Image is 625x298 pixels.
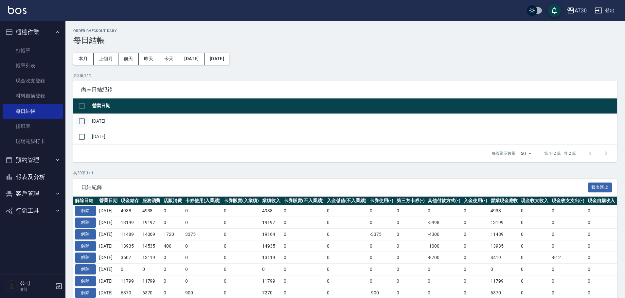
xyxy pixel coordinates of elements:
button: 客戶管理 [3,185,63,202]
th: 入金儲值(不入業績) [325,197,368,205]
th: 現金結存 [119,197,141,205]
td: 0 [368,264,395,275]
td: 0 [141,264,162,275]
td: [DATE] [98,240,119,252]
td: 0 [586,275,617,287]
td: 0 [586,252,617,264]
td: 0 [282,205,325,217]
td: [DATE] [98,264,119,275]
td: 0 [260,264,282,275]
td: 0 [184,240,222,252]
td: 0 [222,275,261,287]
td: 0 [184,205,222,217]
th: 其他付款方式(-) [426,197,462,205]
button: 報表及分析 [3,168,63,185]
th: 營業現金應收 [489,197,520,205]
button: 報表匯出 [588,183,612,193]
p: 共 30 筆, 1 / 1 [73,170,617,176]
a: 材料自購登錄 [3,88,63,103]
a: 每日結帳 [3,104,63,119]
td: 14935 [260,240,282,252]
td: 0 [325,217,368,229]
p: 會計 [20,287,53,292]
p: 共 2 筆, 1 / 1 [73,73,617,79]
button: AT30 [564,4,589,17]
td: 11489 [119,228,141,240]
td: 0 [368,275,395,287]
td: 0 [519,205,550,217]
h3: 每日結帳 [73,36,617,45]
td: 0 [550,217,586,229]
td: 0 [426,275,462,287]
div: AT30 [575,7,587,15]
td: -1000 [426,240,462,252]
button: 本月 [73,53,94,65]
td: 0 [462,264,489,275]
td: 0 [184,217,222,229]
td: 4938 [141,205,162,217]
td: 3607 [119,252,141,264]
td: 19197 [141,217,162,229]
td: 13935 [119,240,141,252]
th: 卡券販賣(入業績) [222,197,261,205]
td: 0 [489,264,520,275]
td: 0 [586,205,617,217]
td: 0 [282,228,325,240]
td: 0 [550,205,586,217]
td: 0 [368,217,395,229]
th: 現金收支收入 [519,197,550,205]
td: 4938 [119,205,141,217]
td: 13199 [119,217,141,229]
th: 店販消費 [162,197,184,205]
td: 11799 [141,275,162,287]
td: [DATE] [98,275,119,287]
span: 日結紀錄 [81,184,588,191]
div: 50 [518,145,534,162]
td: 13935 [489,240,520,252]
th: 解除日結 [73,197,98,205]
td: 0 [325,252,368,264]
button: 今天 [159,53,179,65]
button: [DATE] [179,53,204,65]
td: 0 [462,228,489,240]
td: 0 [395,228,426,240]
td: 19164 [260,228,282,240]
img: Person [5,280,18,293]
td: 11799 [119,275,141,287]
td: 13119 [141,252,162,264]
td: 0 [519,240,550,252]
img: Logo [8,6,27,14]
td: 0 [222,205,261,217]
td: 0 [368,205,395,217]
td: 14535 [141,240,162,252]
td: 0 [282,275,325,287]
td: 14069 [141,228,162,240]
td: 19197 [260,217,282,229]
button: 昨天 [139,53,159,65]
button: 解除 [75,218,96,228]
button: 行銷工具 [3,202,63,219]
td: 0 [222,228,261,240]
td: 0 [550,275,586,287]
button: 登出 [592,5,617,17]
td: 0 [282,217,325,229]
td: 4419 [489,252,520,264]
th: 營業日期 [98,197,119,205]
td: 0 [586,228,617,240]
td: 0 [162,275,184,287]
span: 尚未日結紀錄 [81,86,609,93]
td: 0 [550,228,586,240]
button: 解除 [75,241,96,251]
button: 櫃檯作業 [3,24,63,41]
a: 現金收支登錄 [3,73,63,88]
button: 前天 [118,53,139,65]
td: 0 [282,252,325,264]
td: 0 [426,264,462,275]
td: 0 [162,205,184,217]
td: 0 [119,264,141,275]
td: 1720 [162,228,184,240]
td: 0 [550,240,586,252]
td: [DATE] [98,228,119,240]
th: 卡券使用(-) [368,197,395,205]
td: 0 [462,205,489,217]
